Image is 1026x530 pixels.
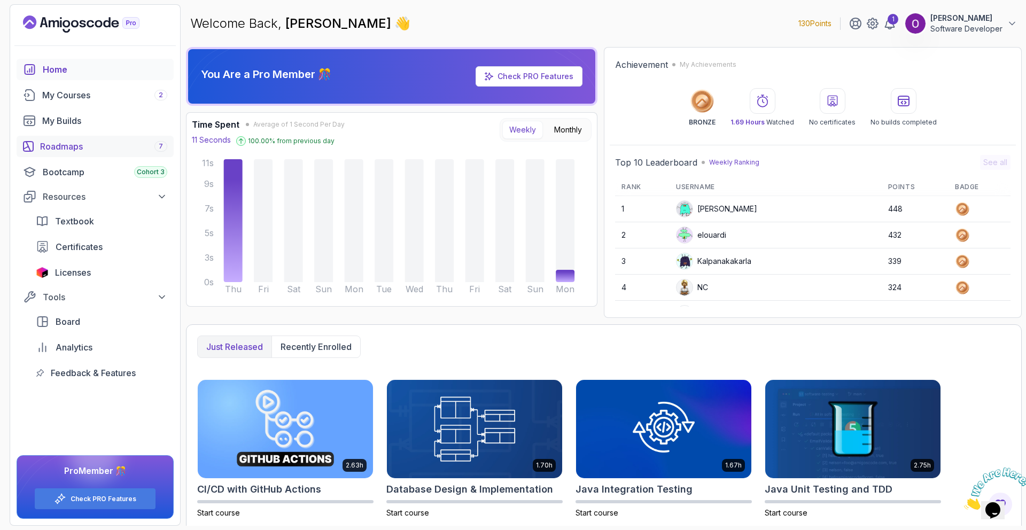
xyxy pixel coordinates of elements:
td: 2 [615,222,670,248]
button: Weekly [502,121,543,139]
span: Certificates [56,240,103,253]
a: builds [17,110,174,131]
div: Tools [43,291,167,303]
a: Database Design & Implementation card1.70hDatabase Design & ImplementationStart course [386,379,563,518]
tspan: 3s [205,252,214,263]
div: Roadmaps [40,140,167,153]
a: analytics [29,337,174,358]
div: Bootcamp [43,166,167,178]
button: Tools [17,287,174,307]
img: user profile image [677,306,693,322]
a: Java Integration Testing card1.67hJava Integration TestingStart course [576,379,752,518]
a: Check PRO Features [476,66,582,87]
div: [PERSON_NAME] [676,200,757,217]
img: default monster avatar [677,227,693,243]
img: default monster avatar [677,253,693,269]
div: elouardi [676,227,726,244]
div: My Builds [42,114,167,127]
td: 298 [882,301,949,327]
tspan: Mon [345,284,363,294]
a: CI/CD with GitHub Actions card2.63hCI/CD with GitHub ActionsStart course [197,379,374,518]
a: bootcamp [17,161,174,183]
a: 1 [883,17,896,30]
p: Watched [730,118,794,127]
tspan: Sun [315,284,332,294]
span: Licenses [55,266,91,279]
p: You Are a Pro Member 🎊 [201,67,331,82]
img: Java Unit Testing and TDD card [765,380,941,478]
p: Just released [206,340,263,353]
div: IssaKass [676,305,727,322]
h2: Top 10 Leaderboard [615,156,697,169]
div: 1 [888,14,898,25]
div: My Courses [42,89,167,102]
a: licenses [29,262,174,283]
tspan: 11s [202,158,214,168]
p: 130 Points [798,18,831,29]
td: 5 [615,301,670,327]
p: 100.00 % from previous day [248,137,335,145]
th: Points [882,178,949,196]
a: feedback [29,362,174,384]
img: CI/CD with GitHub Actions card [198,380,373,478]
span: Start course [386,508,429,517]
p: Weekly Ranking [709,158,759,167]
p: 11 Seconds [192,135,231,145]
img: default monster avatar [677,201,693,217]
tspan: Fri [258,284,269,294]
td: 4 [615,275,670,301]
span: Cohort 3 [137,168,165,176]
span: [PERSON_NAME] [285,15,394,31]
td: 324 [882,275,949,301]
a: Landing page [23,15,164,33]
tspan: Wed [406,284,423,294]
td: 3 [615,248,670,275]
button: Monthly [547,121,589,139]
p: My Achievements [680,60,736,69]
img: Database Design & Implementation card [387,380,562,478]
tspan: Tue [376,284,392,294]
a: board [29,311,174,332]
tspan: Sun [527,284,543,294]
p: 1.67h [725,461,742,470]
img: jetbrains icon [36,267,49,278]
tspan: Thu [225,284,242,294]
th: Badge [949,178,1011,196]
a: home [17,59,174,80]
div: Kalpanakakarla [676,253,751,270]
tspan: 5s [205,228,214,238]
span: 1.69 Hours [730,118,765,126]
a: courses [17,84,174,106]
span: 2 [159,91,163,99]
button: Just released [198,336,271,357]
span: Textbook [55,215,94,228]
th: Rank [615,178,670,196]
h2: Database Design & Implementation [386,482,553,497]
a: Check PRO Features [498,72,573,81]
tspan: Mon [556,284,574,294]
tspan: Sat [498,284,512,294]
tspan: Sat [287,284,301,294]
img: user profile image [677,279,693,295]
tspan: 0s [204,277,214,287]
tspan: Thu [436,284,453,294]
button: user profile image[PERSON_NAME]Software Developer [905,13,1017,34]
span: Board [56,315,80,328]
h2: CI/CD with GitHub Actions [197,482,321,497]
button: Resources [17,187,174,206]
td: 339 [882,248,949,275]
span: 👋 [394,14,411,32]
td: 1 [615,196,670,222]
p: 1.70h [536,461,553,470]
a: roadmaps [17,136,174,157]
p: Recently enrolled [281,340,352,353]
button: Recently enrolled [271,336,360,357]
button: Check PRO Features [34,488,156,510]
iframe: chat widget [960,463,1026,514]
span: Start course [765,508,807,517]
tspan: 9s [204,178,214,189]
tspan: 7s [205,203,214,214]
a: Java Unit Testing and TDD card2.75hJava Unit Testing and TDDStart course [765,379,941,518]
span: 7 [159,142,163,151]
